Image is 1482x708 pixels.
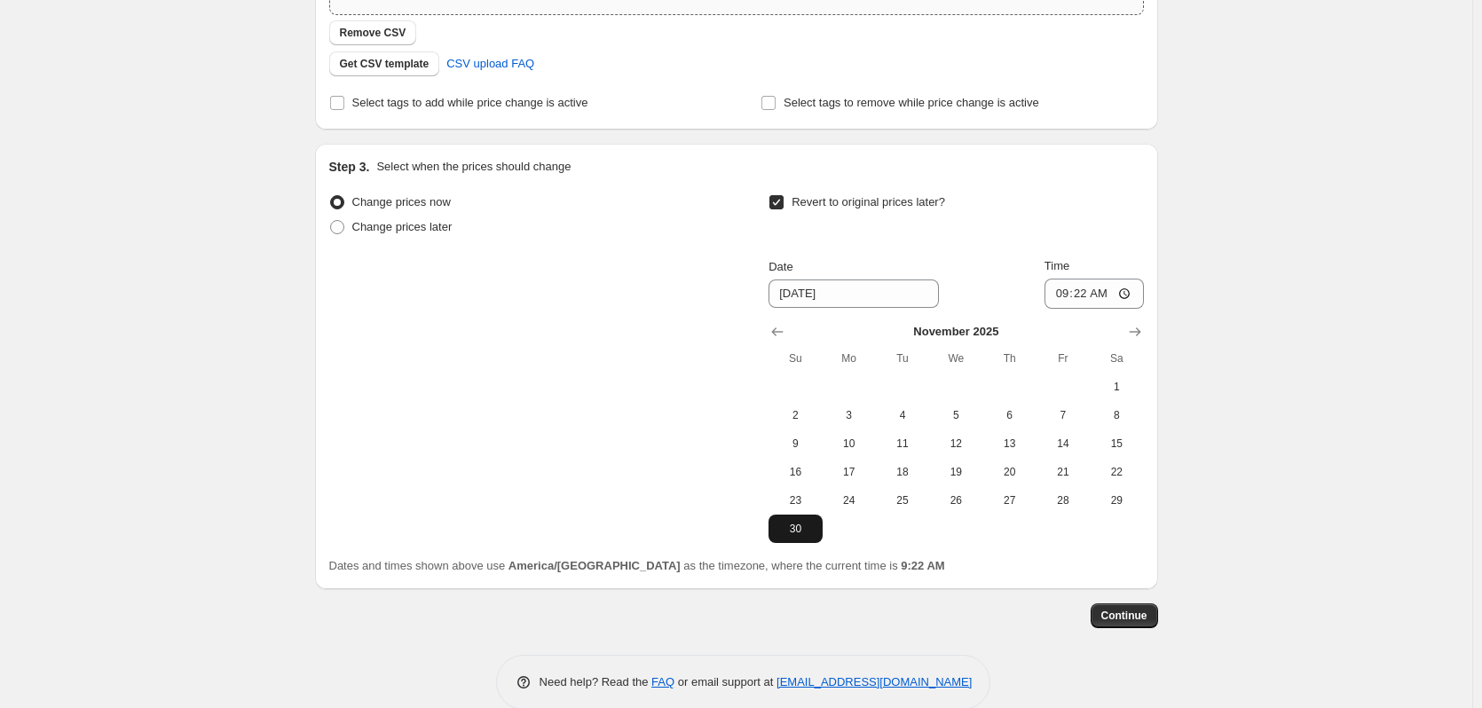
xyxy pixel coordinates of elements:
[1090,344,1143,373] th: Saturday
[1097,493,1136,507] span: 29
[883,351,922,366] span: Tu
[1044,465,1083,479] span: 21
[883,437,922,451] span: 11
[1097,437,1136,451] span: 15
[776,675,972,688] a: [EMAIL_ADDRESS][DOMAIN_NAME]
[776,493,815,507] span: 23
[936,408,975,422] span: 5
[982,458,1036,486] button: Thursday November 20 2025
[769,486,822,515] button: Sunday November 23 2025
[883,465,922,479] span: 18
[1037,486,1090,515] button: Friday November 28 2025
[989,351,1029,366] span: Th
[769,515,822,543] button: Sunday November 30 2025
[830,437,869,451] span: 10
[936,437,975,451] span: 12
[982,486,1036,515] button: Thursday November 27 2025
[1101,609,1147,623] span: Continue
[1037,401,1090,429] button: Friday November 7 2025
[1091,603,1158,628] button: Continue
[329,51,440,76] button: Get CSV template
[1097,465,1136,479] span: 22
[876,458,929,486] button: Tuesday November 18 2025
[929,458,982,486] button: Wednesday November 19 2025
[352,96,588,109] span: Select tags to add while price change is active
[376,158,571,176] p: Select when the prices should change
[352,220,453,233] span: Change prices later
[936,465,975,479] span: 19
[1044,351,1083,366] span: Fr
[1037,429,1090,458] button: Friday November 14 2025
[1090,401,1143,429] button: Saturday November 8 2025
[989,493,1029,507] span: 27
[769,429,822,458] button: Sunday November 9 2025
[651,675,674,688] a: FAQ
[769,344,822,373] th: Sunday
[1044,437,1083,451] span: 14
[329,20,417,45] button: Remove CSV
[876,344,929,373] th: Tuesday
[883,408,922,422] span: 4
[540,675,652,688] span: Need help? Read the
[823,401,876,429] button: Monday November 3 2025
[1037,458,1090,486] button: Friday November 21 2025
[936,351,975,366] span: We
[776,522,815,536] span: 30
[340,26,406,40] span: Remove CSV
[830,465,869,479] span: 17
[1090,373,1143,401] button: Saturday November 1 2025
[1097,380,1136,394] span: 1
[823,458,876,486] button: Monday November 17 2025
[901,559,944,572] b: 9:22 AM
[1123,319,1147,344] button: Show next month, December 2025
[830,493,869,507] span: 24
[1037,344,1090,373] th: Friday
[876,486,929,515] button: Tuesday November 25 2025
[776,465,815,479] span: 16
[982,344,1036,373] th: Thursday
[340,57,430,71] span: Get CSV template
[989,465,1029,479] span: 20
[929,401,982,429] button: Wednesday November 5 2025
[830,351,869,366] span: Mo
[776,437,815,451] span: 9
[936,493,975,507] span: 26
[776,351,815,366] span: Su
[784,96,1039,109] span: Select tags to remove while price change is active
[1044,279,1144,309] input: 12:00
[1097,408,1136,422] span: 8
[769,260,792,273] span: Date
[823,429,876,458] button: Monday November 10 2025
[929,486,982,515] button: Wednesday November 26 2025
[792,195,945,208] span: Revert to original prices later?
[823,344,876,373] th: Monday
[508,559,681,572] b: America/[GEOGRAPHIC_DATA]
[1090,458,1143,486] button: Saturday November 22 2025
[929,429,982,458] button: Wednesday November 12 2025
[1090,429,1143,458] button: Saturday November 15 2025
[823,486,876,515] button: Monday November 24 2025
[876,401,929,429] button: Tuesday November 4 2025
[769,458,822,486] button: Sunday November 16 2025
[989,408,1029,422] span: 6
[876,429,929,458] button: Tuesday November 11 2025
[446,55,534,73] span: CSV upload FAQ
[1044,259,1069,272] span: Time
[674,675,776,688] span: or email support at
[982,401,1036,429] button: Thursday November 6 2025
[1044,493,1083,507] span: 28
[769,401,822,429] button: Sunday November 2 2025
[329,559,945,572] span: Dates and times shown above use as the timezone, where the current time is
[1097,351,1136,366] span: Sa
[1090,486,1143,515] button: Saturday November 29 2025
[352,195,451,208] span: Change prices now
[883,493,922,507] span: 25
[436,50,545,78] a: CSV upload FAQ
[776,408,815,422] span: 2
[1044,408,1083,422] span: 7
[989,437,1029,451] span: 13
[929,344,982,373] th: Wednesday
[769,279,939,308] input: 9/22/2025
[765,319,790,344] button: Show previous month, October 2025
[329,158,370,176] h2: Step 3.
